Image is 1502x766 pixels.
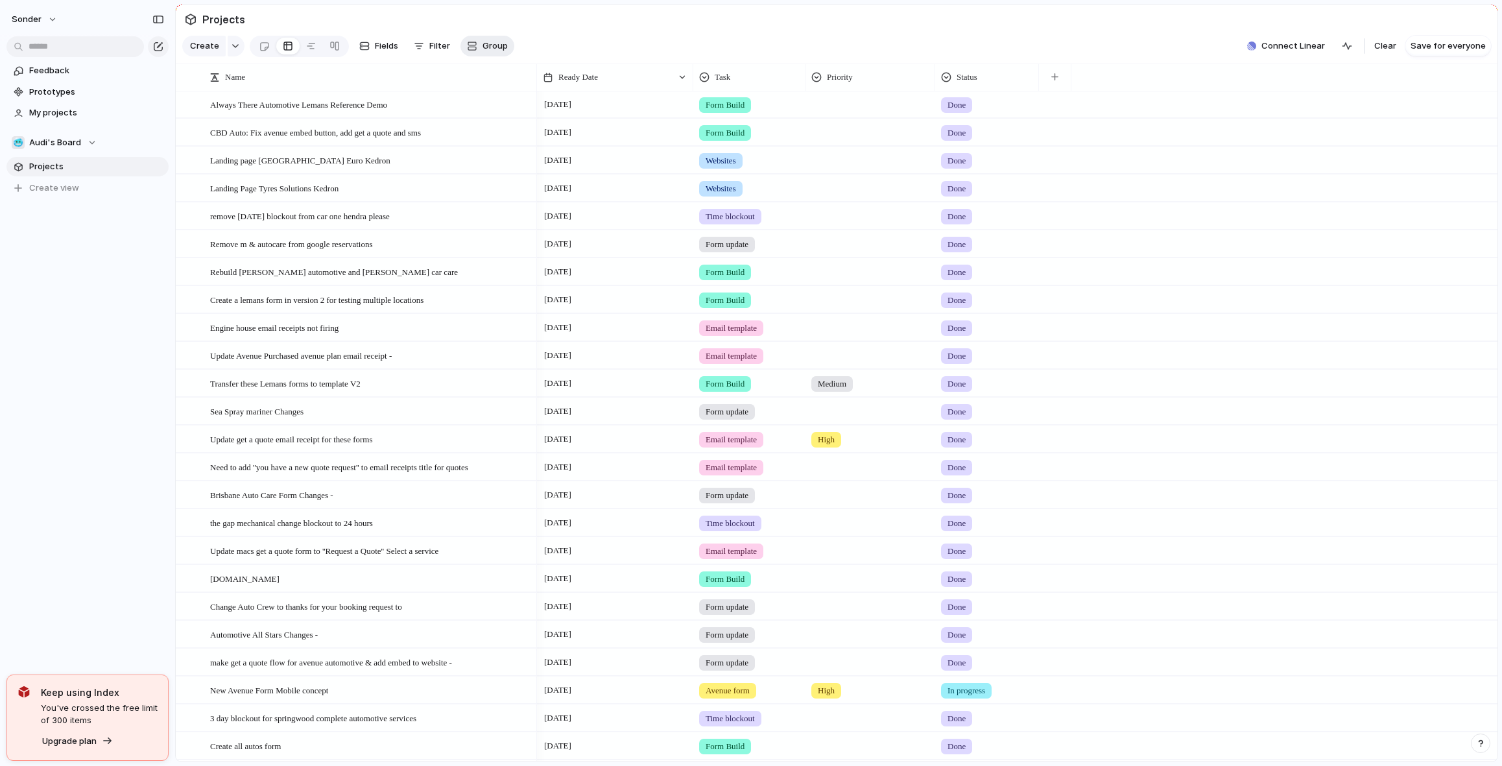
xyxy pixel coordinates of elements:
[541,682,575,698] span: [DATE]
[706,210,755,223] span: Time blockout
[210,515,373,530] span: the gap mechanical change blockout to 24 hours
[6,82,169,102] a: Prototypes
[29,136,81,149] span: Audi's Board
[706,433,757,446] span: Email template
[948,628,966,641] span: Done
[1261,40,1325,53] span: Connect Linear
[210,710,416,725] span: 3 day blockout for springwood complete automotive services
[706,684,750,697] span: Avenue form
[706,322,757,335] span: Email template
[948,740,966,753] span: Done
[41,686,158,699] span: Keep using Index
[706,517,755,530] span: Time blockout
[541,515,575,531] span: [DATE]
[948,656,966,669] span: Done
[29,86,164,99] span: Prototypes
[948,377,966,390] span: Done
[210,459,468,474] span: Need to add ''you have a new quote request'' to email receipts title for quotes
[1374,40,1396,53] span: Clear
[706,545,757,558] span: Email template
[541,125,575,140] span: [DATE]
[948,545,966,558] span: Done
[210,599,402,614] span: Change Auto Crew to thanks for your booking request to
[210,431,373,446] span: Update get a quote email receipt for these forms
[948,573,966,586] span: Done
[182,36,226,56] button: Create
[210,627,318,641] span: Automotive All Stars Changes -
[706,377,745,390] span: Form Build
[541,292,575,307] span: [DATE]
[210,403,304,418] span: Sea Spray mariner Changes
[706,182,736,195] span: Websites
[210,208,390,223] span: remove [DATE] blockout from car one hendra please
[1369,36,1401,56] button: Clear
[541,320,575,335] span: [DATE]
[948,433,966,446] span: Done
[210,320,339,335] span: Engine house email receipts not firing
[541,599,575,614] span: [DATE]
[6,61,169,80] a: Feedback
[541,627,575,642] span: [DATE]
[706,601,748,614] span: Form update
[354,36,403,56] button: Fields
[957,71,977,84] span: Status
[1411,40,1486,53] span: Save for everyone
[706,350,757,363] span: Email template
[6,133,169,152] button: 🥶Audi's Board
[948,601,966,614] span: Done
[41,702,158,727] span: You've crossed the free limit of 300 items
[715,71,730,84] span: Task
[948,238,966,251] span: Done
[210,152,390,167] span: Landing page [GEOGRAPHIC_DATA] Euro Kedron
[210,738,281,753] span: Create all autos form
[210,264,458,279] span: Rebuild [PERSON_NAME] automotive and [PERSON_NAME] car care
[1242,36,1330,56] button: Connect Linear
[948,684,985,697] span: In progress
[541,264,575,280] span: [DATE]
[210,97,387,112] span: Always There Automotive Lemans Reference Demo
[948,405,966,418] span: Done
[706,628,748,641] span: Form update
[29,106,164,119] span: My projects
[541,208,575,224] span: [DATE]
[29,182,79,195] span: Create view
[706,238,748,251] span: Form update
[706,99,745,112] span: Form Build
[706,656,748,669] span: Form update
[948,712,966,725] span: Done
[6,157,169,176] a: Projects
[375,40,398,53] span: Fields
[6,103,169,123] a: My projects
[541,97,575,112] span: [DATE]
[38,732,117,750] button: Upgrade plan
[948,322,966,335] span: Done
[200,8,248,31] span: Projects
[210,125,421,139] span: CBD Auto: Fix avenue embed button, add get a quote and sms
[541,348,575,363] span: [DATE]
[948,461,966,474] span: Done
[948,350,966,363] span: Done
[541,738,575,754] span: [DATE]
[948,126,966,139] span: Done
[429,40,450,53] span: Filter
[210,682,328,697] span: New Avenue Form Mobile concept
[12,136,25,149] div: 🥶
[818,433,835,446] span: High
[558,71,598,84] span: Ready Date
[948,266,966,279] span: Done
[1405,36,1491,56] button: Save for everyone
[210,180,339,195] span: Landing Page Tyres Solutions Kedron
[706,405,748,418] span: Form update
[948,489,966,502] span: Done
[818,684,835,697] span: High
[948,154,966,167] span: Done
[42,735,97,748] span: Upgrade plan
[541,487,575,503] span: [DATE]
[541,571,575,586] span: [DATE]
[706,461,757,474] span: Email template
[818,377,846,390] span: Medium
[190,40,219,53] span: Create
[706,154,736,167] span: Websites
[948,517,966,530] span: Done
[706,740,745,753] span: Form Build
